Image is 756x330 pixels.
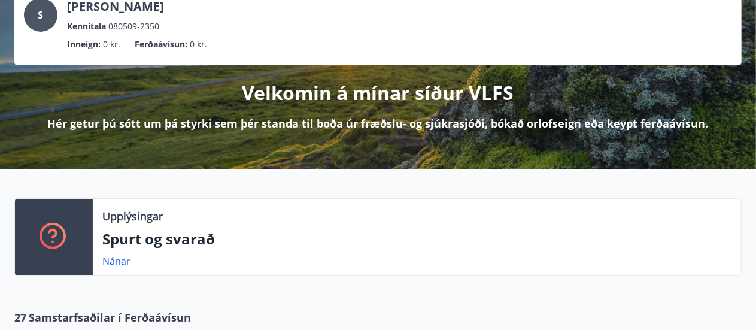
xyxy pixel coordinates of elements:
[103,38,120,51] span: 0 kr.
[102,229,731,249] p: Spurt og svarað
[14,310,26,325] span: 27
[242,80,514,106] p: Velkomin á mínar síður VLFS
[48,116,709,131] p: Hér getur þú sótt um þá styrki sem þér standa til boða úr fræðslu- og sjúkrasjóði, bókað orlofsei...
[67,38,101,51] p: Inneign :
[102,208,163,224] p: Upplýsingar
[102,255,130,268] a: Nánar
[190,38,207,51] span: 0 kr.
[67,20,106,33] p: Kennitala
[38,8,44,22] span: S
[135,38,187,51] p: Ferðaávísun :
[108,20,159,33] span: 080509-2350
[29,310,191,325] span: Samstarfsaðilar í Ferðaávísun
